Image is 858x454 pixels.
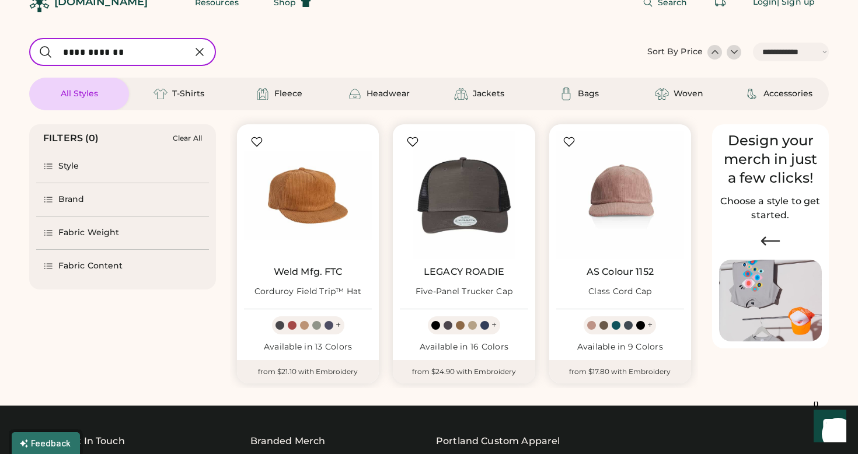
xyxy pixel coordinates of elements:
div: Corduroy Field Trip™ Hat [254,286,362,298]
div: Sort By Price [647,46,703,58]
img: Weld Mfg. FTC Corduroy Field Trip™ Hat [244,131,372,259]
div: + [336,319,341,331]
div: Clear All [173,134,202,142]
img: Woven Icon [655,87,669,101]
div: Branded Merch [250,434,326,448]
img: LEGACY ROADIE Five-Panel Trucker Cap [400,131,528,259]
img: T-Shirts Icon [154,87,168,101]
a: Portland Custom Apparel [436,434,560,448]
img: Fleece Icon [256,87,270,101]
div: Design your merch in just a few clicks! [719,131,822,187]
div: Available in 13 Colors [244,341,372,353]
img: Headwear Icon [348,87,362,101]
div: Class Cord Cap [588,286,652,298]
div: Fleece [274,88,302,100]
h2: Choose a style to get started. [719,194,822,222]
div: FILTERS (0) [43,131,99,145]
a: Weld Mfg. FTC [274,266,343,278]
div: Headwear [367,88,410,100]
div: from $17.80 with Embroidery [549,360,691,383]
div: Available in 9 Colors [556,341,684,353]
div: Woven [674,88,703,100]
div: All Styles [61,88,98,100]
img: Image of Lisa Congdon Eye Print on T-Shirt and Hat [719,260,822,342]
div: Fabric Content [58,260,123,272]
div: Fabric Weight [58,227,119,239]
div: + [491,319,497,331]
div: Brand [58,194,85,205]
div: Available in 16 Colors [400,341,528,353]
iframe: Front Chat [803,401,853,452]
div: Get In Touch [64,434,125,448]
img: Jackets Icon [454,87,468,101]
div: from $24.90 with Embroidery [393,360,535,383]
a: AS Colour 1152 [587,266,654,278]
div: + [647,319,653,331]
img: AS Colour 1152 Class Cord Cap [556,131,684,259]
a: LEGACY ROADIE [424,266,504,278]
div: Accessories [763,88,812,100]
div: Style [58,160,79,172]
img: Accessories Icon [745,87,759,101]
div: Jackets [473,88,504,100]
img: Bags Icon [559,87,573,101]
div: Five-Panel Trucker Cap [416,286,513,298]
div: T-Shirts [172,88,204,100]
div: Bags [578,88,599,100]
div: from $21.10 with Embroidery [237,360,379,383]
